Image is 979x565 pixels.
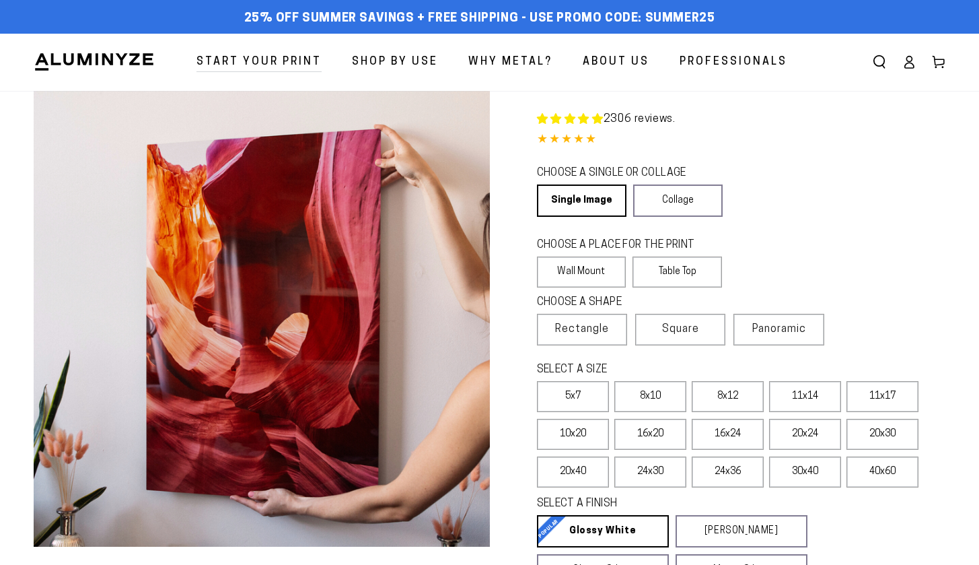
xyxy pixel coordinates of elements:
[662,321,699,337] span: Square
[692,419,764,450] label: 16x24
[669,44,797,80] a: Professionals
[537,166,711,181] legend: CHOOSE A SINGLE OR COLLAGE
[752,324,806,335] span: Panoramic
[537,257,626,288] label: Wall Mount
[865,47,894,77] summary: Search our site
[583,53,649,72] span: About Us
[614,381,686,412] label: 8x10
[846,419,918,450] label: 20x30
[537,419,609,450] label: 10x20
[846,381,918,412] label: 11x17
[769,457,841,488] label: 30x40
[537,238,710,253] legend: CHOOSE A PLACE FOR THE PRINT
[633,185,723,217] a: Collage
[244,11,715,26] span: 25% off Summer Savings + Free Shipping - Use Promo Code: SUMMER25
[468,53,552,72] span: Why Metal?
[555,321,609,337] span: Rectangle
[537,295,712,310] legend: CHOOSE A SHAPE
[769,381,841,412] label: 11x14
[769,419,841,450] label: 20x24
[537,496,777,512] legend: SELECT A FINISH
[34,52,155,72] img: Aluminyze
[196,53,322,72] span: Start Your Print
[614,457,686,488] label: 24x30
[537,457,609,488] label: 20x40
[352,53,438,72] span: Shop By Use
[186,44,332,80] a: Start Your Print
[692,381,764,412] label: 8x12
[537,185,626,217] a: Single Image
[537,381,609,412] label: 5x7
[537,362,777,378] legend: SELECT A SIZE
[342,44,448,80] a: Shop By Use
[537,131,946,150] div: 4.85 out of 5.0 stars
[680,53,787,72] span: Professionals
[458,44,563,80] a: Why Metal?
[676,515,807,547] a: [PERSON_NAME]
[537,515,669,547] a: Glossy White
[692,457,764,488] label: 24x36
[846,457,918,488] label: 40x60
[632,257,722,288] label: Table Top
[573,44,659,80] a: About Us
[614,419,686,450] label: 16x20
